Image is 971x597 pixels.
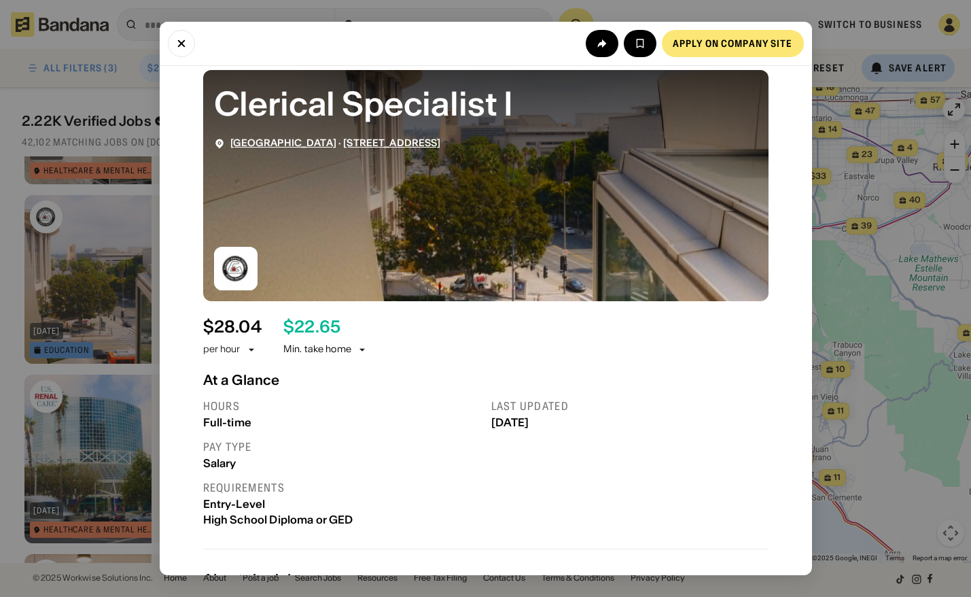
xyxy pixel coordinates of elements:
[230,137,336,149] span: [GEOGRAPHIC_DATA]
[203,318,262,337] div: $ 28.04
[230,137,441,149] div: ·
[673,39,793,48] div: Apply on company site
[203,498,480,511] div: Entry-Level
[214,81,758,126] div: Clerical Specialist I
[203,343,241,356] div: per hour
[203,416,480,429] div: Full-time
[203,372,769,388] div: At a Glance
[203,457,480,470] div: Salary
[343,137,440,149] span: [STREET_ADDRESS]
[203,440,480,454] div: Pay type
[214,247,258,290] img: Garden Grove Unified School District logo
[203,571,769,587] div: About the Job
[168,30,195,57] button: Close
[203,481,480,495] div: Requirements
[203,513,480,526] div: High School Diploma or GED
[203,399,480,413] div: Hours
[491,399,769,413] div: Last updated
[491,416,769,429] div: [DATE]
[283,318,340,337] div: $ 22.65
[283,343,368,356] div: Min. take home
